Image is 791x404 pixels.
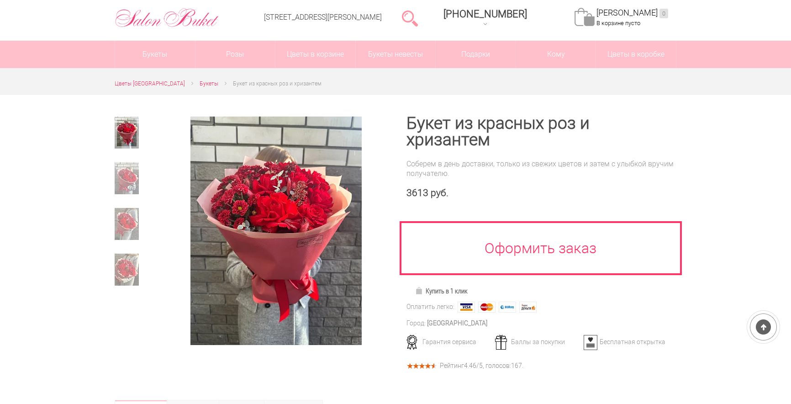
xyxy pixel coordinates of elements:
[233,80,322,87] span: Букет из красных роз и хризантем
[406,159,676,178] div: Соберем в день доставки, только из свежих цветов и затем с улыбкой вручим получателю.
[427,319,487,328] div: [GEOGRAPHIC_DATA]
[478,302,496,313] img: MasterCard
[499,302,516,313] img: Webmoney
[438,5,533,31] a: [PHONE_NUMBER]
[190,117,362,345] img: Букет из красных роз и хризантем
[264,13,382,21] a: [STREET_ADDRESS][PERSON_NAME]
[596,8,668,18] a: [PERSON_NAME]
[415,287,426,294] img: Купить в 1 клик
[516,41,596,68] span: Кому
[356,41,436,68] a: Букеты невесты
[406,319,426,328] div: Город:
[659,9,668,18] ins: 0
[275,41,355,68] a: Цветы в корзине
[403,338,493,346] div: Гарантия сервиса
[115,41,195,68] a: Букеты
[200,79,218,89] a: Букеты
[458,302,475,313] img: Visa
[168,117,385,345] a: Увеличить
[406,302,454,312] div: Оплатить легко:
[464,362,476,369] span: 4.46
[400,221,682,275] a: Оформить заказ
[580,338,670,346] div: Бесплатная открытка
[406,115,676,148] h1: Букет из красных роз и хризантем
[200,80,218,87] span: Букеты
[511,362,522,369] span: 167
[411,285,472,298] a: Купить в 1 клик
[596,41,676,68] a: Цветы в коробке
[115,80,185,87] span: Цветы [GEOGRAPHIC_DATA]
[492,338,582,346] div: Баллы за покупки
[406,187,676,199] div: 3613 руб.
[195,41,275,68] a: Розы
[436,41,516,68] a: Подарки
[596,20,640,27] span: В корзине пусто
[115,6,219,30] img: Цветы Нижний Новгород
[519,302,537,313] img: Яндекс Деньги
[115,79,185,89] a: Цветы [GEOGRAPHIC_DATA]
[443,8,527,20] span: [PHONE_NUMBER]
[440,363,523,368] div: Рейтинг /5, голосов: .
